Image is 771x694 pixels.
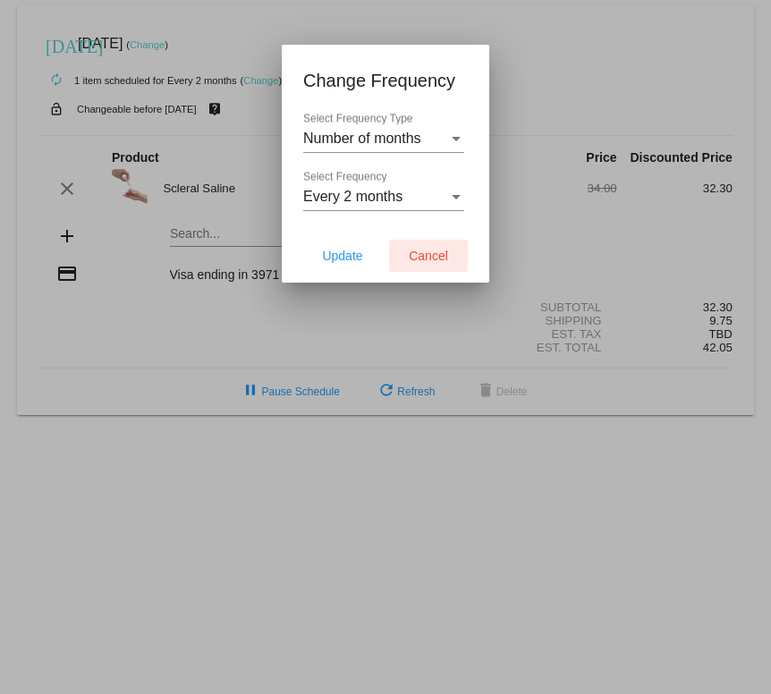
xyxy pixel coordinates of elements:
span: Every 2 months [303,189,402,204]
mat-select: Select Frequency Type [303,131,464,147]
span: Update [322,249,362,263]
mat-select: Select Frequency [303,189,464,205]
span: Number of months [303,131,421,146]
button: Cancel [389,240,468,272]
span: Cancel [409,249,448,263]
button: Update [303,240,382,272]
h1: Change Frequency [303,66,468,95]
